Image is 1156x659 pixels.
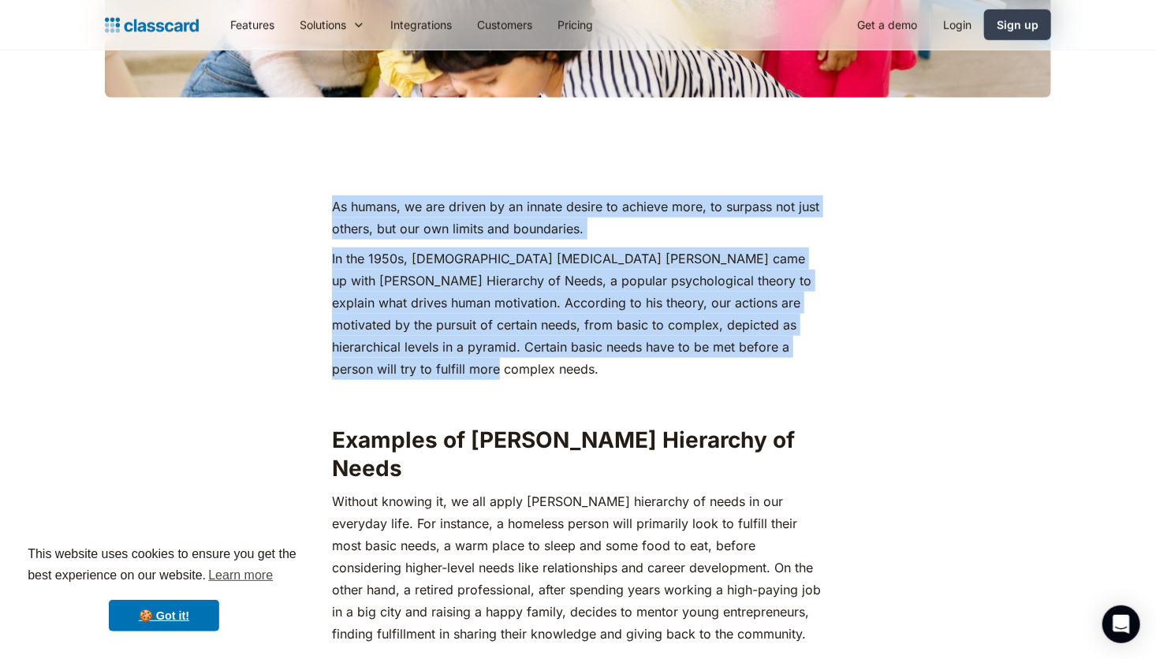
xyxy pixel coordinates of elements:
a: Login [930,7,984,43]
div: cookieconsent [13,530,315,646]
a: Sign up [984,9,1051,40]
div: Solutions [287,7,378,43]
a: home [105,14,199,36]
div: Sign up [997,17,1039,33]
a: learn more about cookies [206,564,275,587]
a: Integrations [378,7,464,43]
div: Open Intercom Messenger [1102,605,1140,643]
div: Solutions [300,17,346,33]
a: Features [218,7,287,43]
a: Customers [464,7,545,43]
p: In the 1950s, [DEMOGRAPHIC_DATA] [MEDICAL_DATA] [PERSON_NAME] came up with [PERSON_NAME] Hierarch... [332,248,823,380]
a: Pricing [545,7,606,43]
a: dismiss cookie message [109,600,219,631]
p: As humans, we are driven by an innate desire to achieve more, to surpass not just others, but our... [332,195,823,240]
p: ‍Without knowing it, we all apply [PERSON_NAME] hierarchy of needs in our everyday life. For inst... [332,490,823,645]
span: This website uses cookies to ensure you get the best experience on our website. [28,545,300,587]
p: ‍ [332,388,823,410]
h2: Examples of [PERSON_NAME] Hierarchy of Needs [332,426,823,483]
a: Get a demo [845,7,930,43]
